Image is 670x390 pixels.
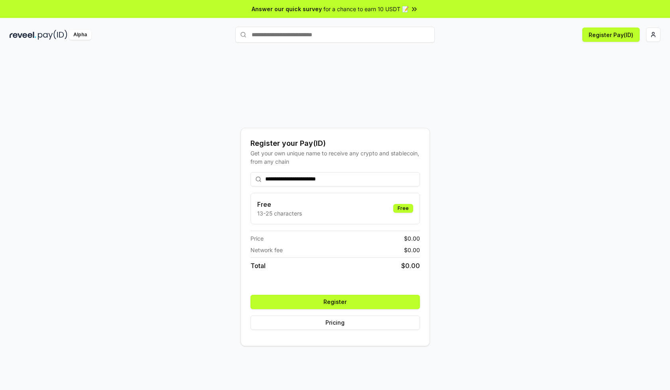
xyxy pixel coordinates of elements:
span: Network fee [250,246,283,254]
div: Alpha [69,30,91,40]
button: Pricing [250,316,420,330]
img: reveel_dark [10,30,36,40]
div: Get your own unique name to receive any crypto and stablecoin, from any chain [250,149,420,166]
span: $ 0.00 [404,234,420,243]
span: $ 0.00 [404,246,420,254]
span: Price [250,234,264,243]
div: Register your Pay(ID) [250,138,420,149]
button: Register Pay(ID) [582,27,640,42]
span: $ 0.00 [401,261,420,270]
div: Free [393,204,413,213]
img: pay_id [38,30,67,40]
span: for a chance to earn 10 USDT 📝 [323,5,409,13]
span: Answer our quick survey [252,5,322,13]
span: Total [250,261,266,270]
p: 13-25 characters [257,209,302,218]
button: Register [250,295,420,309]
h3: Free [257,200,302,209]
